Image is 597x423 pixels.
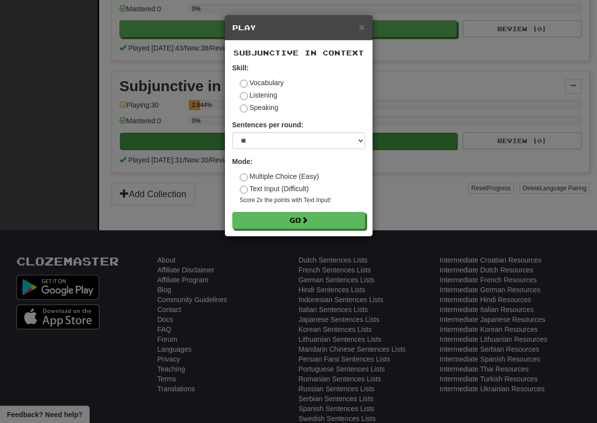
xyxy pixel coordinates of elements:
[233,49,364,57] span: Subjunctive in Context
[359,22,365,32] button: Close
[240,92,248,100] input: Listening
[240,105,248,112] input: Speaking
[232,158,253,165] strong: Mode:
[240,90,277,100] label: Listening
[240,184,309,194] label: Text Input (Difficult)
[232,64,249,72] strong: Skill:
[240,171,319,181] label: Multiple Choice (Easy)
[240,103,278,112] label: Speaking
[359,21,365,33] span: ×
[240,173,248,181] input: Multiple Choice (Easy)
[240,196,365,205] small: Score 2x the points with Text Input !
[240,186,248,194] input: Text Input (Difficult)
[232,120,304,130] label: Sentences per round:
[232,23,365,33] h5: Play
[240,78,284,88] label: Vocabulary
[232,212,365,229] button: Go
[240,80,248,88] input: Vocabulary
